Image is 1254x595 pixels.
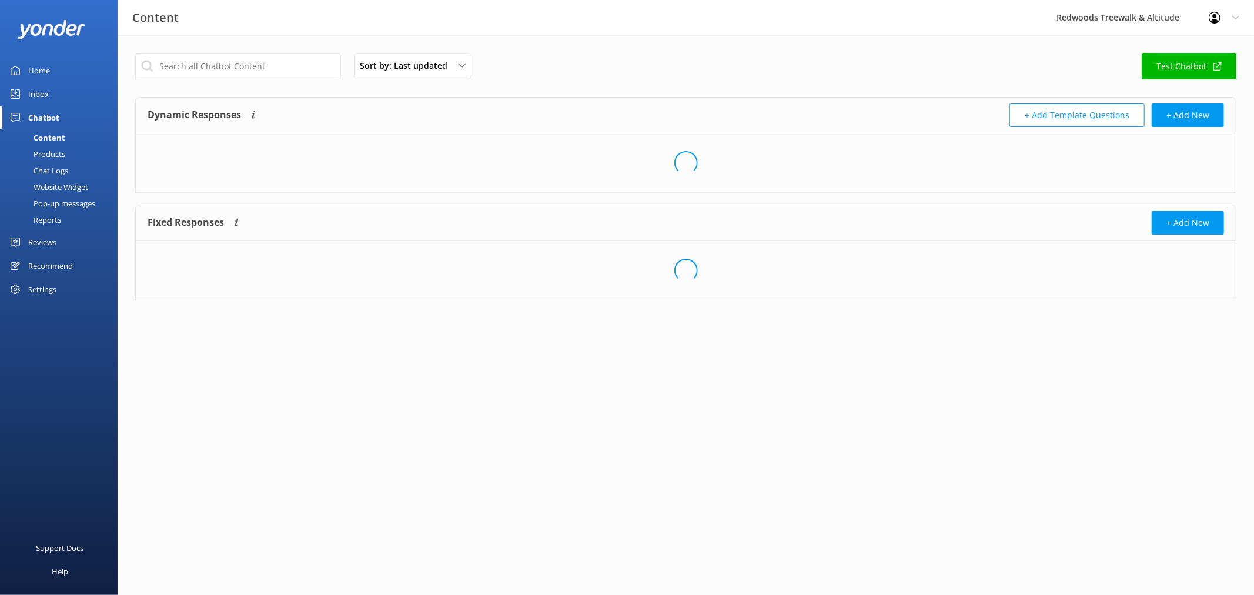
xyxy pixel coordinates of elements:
div: Website Widget [7,179,88,195]
div: Support Docs [36,536,84,560]
div: Pop-up messages [7,195,95,212]
h4: Fixed Responses [148,211,224,235]
div: Home [28,59,50,82]
h3: Content [132,8,179,27]
div: Products [7,146,65,162]
div: Reviews [28,230,56,254]
span: Sort by: Last updated [360,59,454,72]
div: Chatbot [28,106,59,129]
h4: Dynamic Responses [148,103,241,127]
a: Chat Logs [7,162,118,179]
img: yonder-white-logo.png [18,20,85,39]
div: Settings [28,278,56,301]
div: Help [52,560,68,583]
div: Chat Logs [7,162,68,179]
div: Reports [7,212,61,228]
a: Products [7,146,118,162]
div: Recommend [28,254,73,278]
button: + Add New [1152,211,1224,235]
button: + Add New [1152,103,1224,127]
input: Search all Chatbot Content [135,53,341,79]
a: Pop-up messages [7,195,118,212]
a: Website Widget [7,179,118,195]
div: Inbox [28,82,49,106]
a: Content [7,129,118,146]
a: Reports [7,212,118,228]
a: Test Chatbot [1142,53,1236,79]
div: Content [7,129,65,146]
button: + Add Template Questions [1009,103,1145,127]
